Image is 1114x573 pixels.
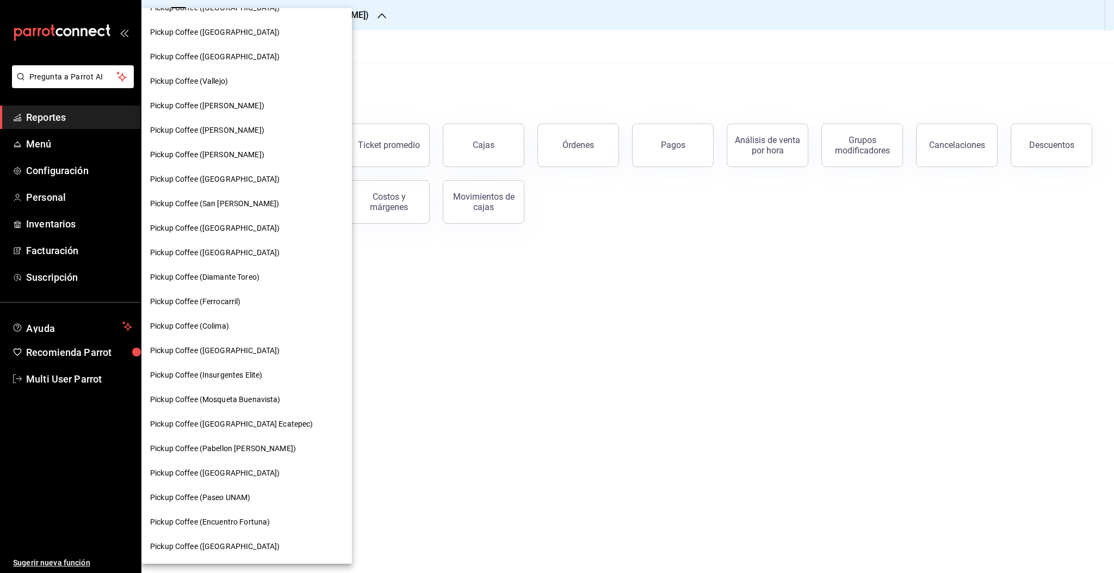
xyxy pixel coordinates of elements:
[141,338,352,363] div: Pickup Coffee ([GEOGRAPHIC_DATA])
[150,296,241,307] span: Pickup Coffee (Ferrocarril)
[150,321,229,332] span: Pickup Coffee (Colima)
[150,2,280,14] span: Pickup Coffee ([GEOGRAPHIC_DATA])
[141,167,352,192] div: Pickup Coffee ([GEOGRAPHIC_DATA])
[141,412,352,436] div: Pickup Coffee ([GEOGRAPHIC_DATA] Ecatepec)
[141,45,352,69] div: Pickup Coffee ([GEOGRAPHIC_DATA])
[150,467,280,479] span: Pickup Coffee ([GEOGRAPHIC_DATA])
[141,143,352,167] div: Pickup Coffee ([PERSON_NAME])
[150,516,270,528] span: Pickup Coffee (Encuentro Fortuna)
[141,387,352,412] div: Pickup Coffee (Mosqueta Buenavista)
[141,192,352,216] div: Pickup Coffee (San [PERSON_NAME])
[141,94,352,118] div: Pickup Coffee ([PERSON_NAME])
[141,461,352,485] div: Pickup Coffee ([GEOGRAPHIC_DATA])
[141,69,352,94] div: Pickup Coffee (Vallejo)
[150,149,264,161] span: Pickup Coffee ([PERSON_NAME])
[141,534,352,559] div: Pickup Coffee ([GEOGRAPHIC_DATA])
[141,118,352,143] div: Pickup Coffee ([PERSON_NAME])
[150,27,280,38] span: Pickup Coffee ([GEOGRAPHIC_DATA])
[150,125,264,136] span: Pickup Coffee ([PERSON_NAME])
[150,345,280,356] span: Pickup Coffee ([GEOGRAPHIC_DATA])
[150,76,228,87] span: Pickup Coffee (Vallejo)
[150,541,280,552] span: Pickup Coffee ([GEOGRAPHIC_DATA])
[150,198,279,210] span: Pickup Coffee (San [PERSON_NAME])
[150,369,262,381] span: Pickup Coffee (Insurgentes Elite)
[141,216,352,241] div: Pickup Coffee ([GEOGRAPHIC_DATA])
[150,492,250,503] span: Pickup Coffee (Paseo UNAM)
[141,436,352,461] div: Pickup Coffee (Pabellon [PERSON_NAME])
[141,485,352,510] div: Pickup Coffee (Paseo UNAM)
[150,174,280,185] span: Pickup Coffee ([GEOGRAPHIC_DATA])
[141,314,352,338] div: Pickup Coffee (Colima)
[150,100,264,112] span: Pickup Coffee ([PERSON_NAME])
[141,265,352,289] div: Pickup Coffee (Diamante Toreo)
[150,418,313,430] span: Pickup Coffee ([GEOGRAPHIC_DATA] Ecatepec)
[150,394,281,405] span: Pickup Coffee (Mosqueta Buenavista)
[141,241,352,265] div: Pickup Coffee ([GEOGRAPHIC_DATA])
[150,443,296,454] span: Pickup Coffee (Pabellon [PERSON_NAME])
[150,272,259,283] span: Pickup Coffee (Diamante Toreo)
[150,247,280,258] span: Pickup Coffee ([GEOGRAPHIC_DATA])
[141,363,352,387] div: Pickup Coffee (Insurgentes Elite)
[150,51,280,63] span: Pickup Coffee ([GEOGRAPHIC_DATA])
[141,20,352,45] div: Pickup Coffee ([GEOGRAPHIC_DATA])
[141,510,352,534] div: Pickup Coffee (Encuentro Fortuna)
[150,223,280,234] span: Pickup Coffee ([GEOGRAPHIC_DATA])
[141,289,352,314] div: Pickup Coffee (Ferrocarril)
